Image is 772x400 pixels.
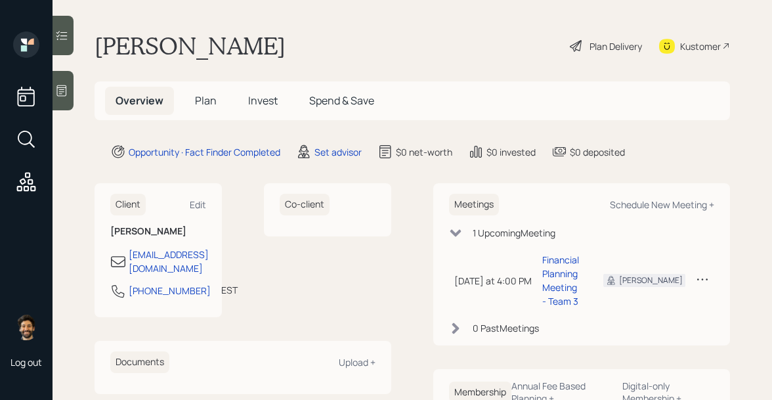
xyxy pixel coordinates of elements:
[129,145,280,159] div: Opportunity · Fact Finder Completed
[248,93,278,108] span: Invest
[590,39,642,53] div: Plan Delivery
[195,93,217,108] span: Plan
[339,356,375,368] div: Upload +
[449,194,499,215] h6: Meetings
[116,93,163,108] span: Overview
[570,145,625,159] div: $0 deposited
[13,314,39,340] img: eric-schwartz-headshot.png
[221,283,238,297] div: EST
[95,32,286,60] h1: [PERSON_NAME]
[454,274,532,288] div: [DATE] at 4:00 PM
[473,321,539,335] div: 0 Past Meeting s
[110,351,169,373] h6: Documents
[110,194,146,215] h6: Client
[280,194,330,215] h6: Co-client
[190,198,206,211] div: Edit
[473,226,555,240] div: 1 Upcoming Meeting
[542,253,582,308] div: Financial Planning Meeting - Team 3
[619,275,683,286] div: [PERSON_NAME]
[396,145,452,159] div: $0 net-worth
[129,248,209,275] div: [EMAIL_ADDRESS][DOMAIN_NAME]
[309,93,374,108] span: Spend & Save
[129,284,211,298] div: [PHONE_NUMBER]
[680,39,721,53] div: Kustomer
[314,145,362,159] div: Set advisor
[610,198,714,211] div: Schedule New Meeting +
[110,226,206,237] h6: [PERSON_NAME]
[11,356,42,368] div: Log out
[486,145,536,159] div: $0 invested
